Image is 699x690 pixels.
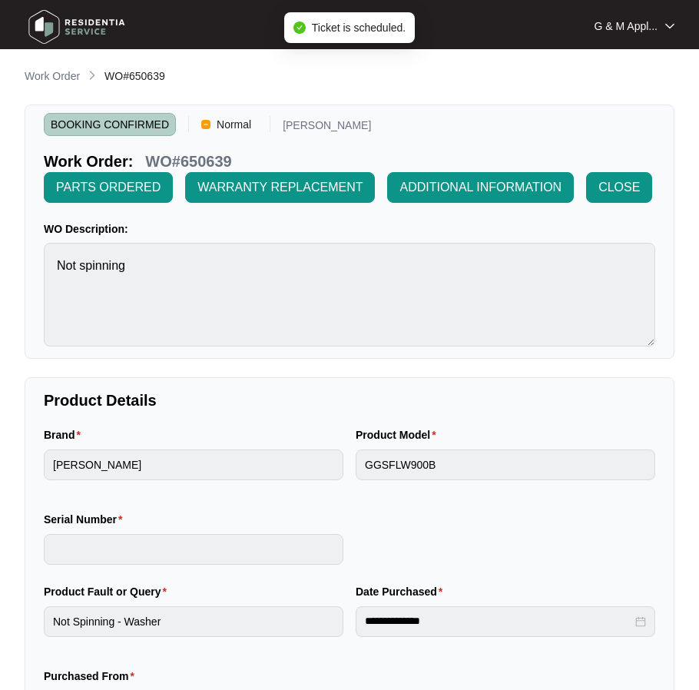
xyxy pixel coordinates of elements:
span: WO#650639 [104,70,165,82]
span: BOOKING CONFIRMED [44,113,176,136]
input: Product Fault or Query [44,606,343,637]
span: ADDITIONAL INFORMATION [399,178,562,197]
span: PARTS ORDERED [56,178,161,197]
input: Date Purchased [365,613,632,629]
label: Date Purchased [356,584,449,599]
p: Work Order: [44,151,133,172]
label: Product Fault or Query [44,584,173,599]
button: PARTS ORDERED [44,172,173,203]
img: residentia service logo [23,4,131,50]
button: CLOSE [586,172,652,203]
span: Ticket is scheduled. [312,22,406,34]
input: Serial Number [44,534,343,565]
p: Product Details [44,390,655,411]
img: dropdown arrow [665,22,674,30]
button: ADDITIONAL INFORMATION [387,172,574,203]
input: Brand [44,449,343,480]
p: WO Description: [44,221,655,237]
span: Normal [210,113,257,136]
label: Product Model [356,427,442,443]
textarea: Not spinning [44,243,655,347]
input: Product Model [356,449,655,480]
span: WARRANTY REPLACEMENT [197,178,363,197]
p: WO#650639 [145,151,231,172]
span: check-circle [293,22,306,34]
label: Serial Number [44,512,128,527]
p: G & M Appl... [595,18,658,34]
label: Brand [44,427,87,443]
img: Vercel Logo [201,120,210,129]
img: chevron-right [86,69,98,81]
button: WARRANTY REPLACEMENT [185,172,375,203]
p: Work Order [25,68,80,84]
p: [PERSON_NAME] [283,120,371,136]
span: CLOSE [598,178,640,197]
a: Work Order [22,68,83,85]
label: Purchased From [44,668,141,684]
